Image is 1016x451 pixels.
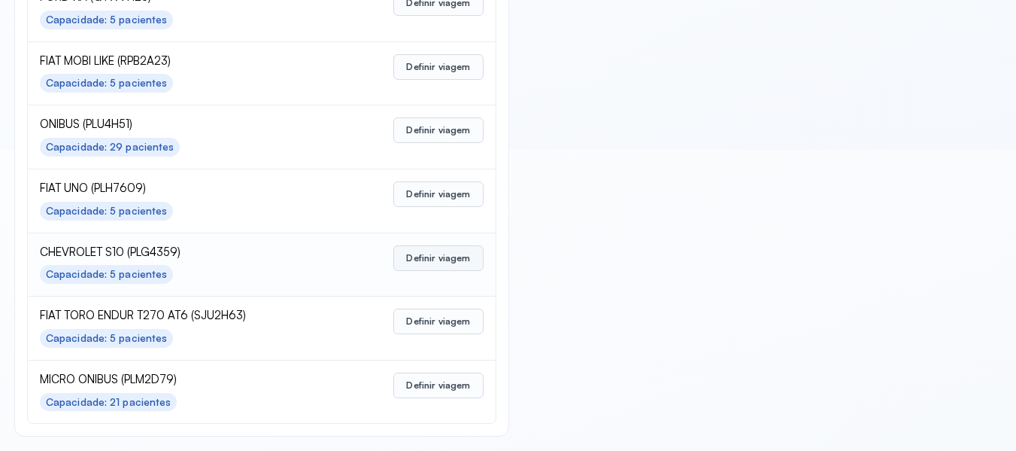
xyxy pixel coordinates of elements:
span: CHEVROLET S10 (PLG4359) [40,245,350,260]
button: Definir viagem [393,54,483,80]
button: Definir viagem [393,373,483,398]
button: Definir viagem [393,117,483,143]
span: ONIBUS (PLU4H51) [40,117,350,132]
span: FIAT UNO (PLH7609) [40,181,350,196]
button: Definir viagem [393,181,483,207]
div: Capacidade: 5 pacientes [46,205,167,218]
span: MICRO ONIBUS (PLM2D79) [40,373,350,387]
button: Definir viagem [393,309,483,334]
div: Capacidade: 5 pacientes [46,77,167,90]
button: Definir viagem [393,245,483,271]
span: FIAT TORO ENDUR T270 AT6 (SJU2H63) [40,309,350,323]
div: Capacidade: 5 pacientes [46,268,167,281]
div: Capacidade: 21 pacientes [46,396,171,409]
span: FIAT MOBI LIKE (RPB2A23) [40,54,350,69]
div: Capacidade: 5 pacientes [46,332,167,345]
div: Capacidade: 29 pacientes [46,141,174,154]
div: Capacidade: 5 pacientes [46,14,167,26]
